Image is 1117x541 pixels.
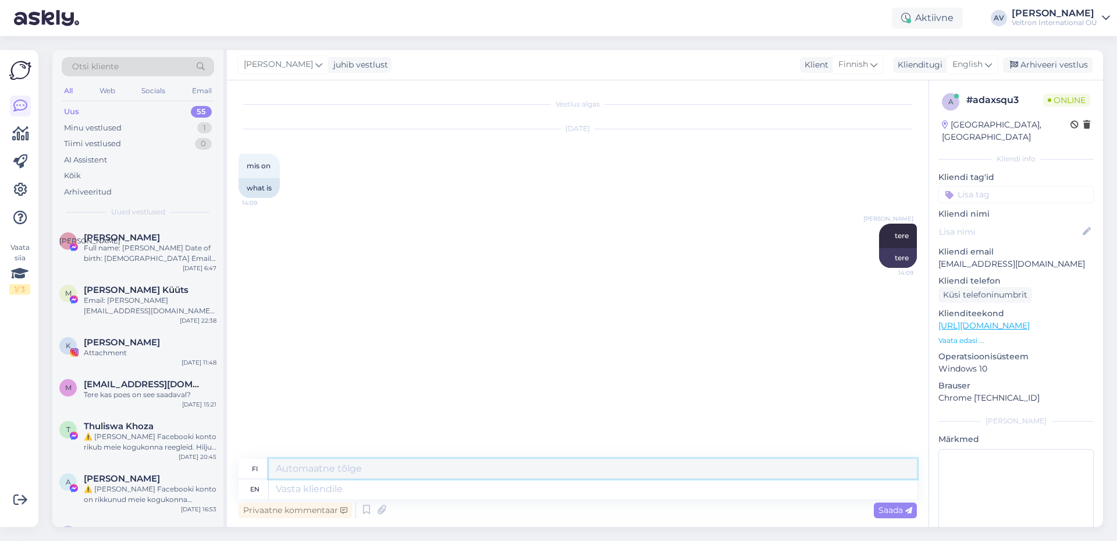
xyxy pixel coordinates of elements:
[84,295,216,316] div: Email: [PERSON_NAME][EMAIL_ADDRESS][DOMAIN_NAME] Date of birth: [DEMOGRAPHIC_DATA] Full name: [PE...
[939,225,1080,238] input: Lisa nimi
[64,170,81,182] div: Kõik
[244,58,313,71] span: [PERSON_NAME]
[938,335,1094,346] p: Vaata edasi ...
[948,97,954,106] span: a
[84,379,205,390] span: m.nommilo@gmail.com
[64,154,107,166] div: AI Assistent
[111,207,165,217] span: Uued vestlused
[84,421,154,432] span: Thuliswa Khoza
[942,119,1070,143] div: [GEOGRAPHIC_DATA], [GEOGRAPHIC_DATA]
[180,316,216,325] div: [DATE] 22:38
[895,231,909,240] span: tere
[197,122,212,134] div: 1
[195,138,212,150] div: 0
[938,433,1094,445] p: Märkmed
[239,99,917,109] div: Vestlus algas
[84,432,216,452] div: ⚠️ [PERSON_NAME] Facebooki konto rikub meie kogukonna reegleid. Hiljuti on meie süsteem saanud ka...
[1012,9,1097,18] div: [PERSON_NAME]
[893,59,942,71] div: Klienditugi
[84,337,160,348] span: Kristin Kerro
[9,59,31,82] img: Askly Logo
[952,58,983,71] span: English
[9,242,30,295] div: Vaata siia
[183,264,216,273] div: [DATE] 6:47
[938,246,1094,258] p: Kliendi email
[991,10,1007,26] div: AV
[1012,18,1097,27] div: Veltron International OÜ
[938,320,1030,331] a: [URL][DOMAIN_NAME]
[239,178,280,198] div: what is
[800,59,828,71] div: Klient
[191,106,212,118] div: 55
[84,285,188,295] span: Merle Küüts
[938,154,1094,164] div: Kliendi info
[247,161,271,170] span: mis on
[64,122,122,134] div: Minu vestlused
[1003,57,1093,73] div: Arhiveeri vestlus
[9,284,30,295] div: 1 / 3
[182,358,216,367] div: [DATE] 11:48
[66,341,71,350] span: K
[938,171,1094,183] p: Kliendi tag'id
[1043,94,1090,107] span: Online
[938,208,1094,220] p: Kliendi nimi
[139,83,168,98] div: Socials
[870,268,913,277] span: 14:09
[65,289,72,298] span: M
[66,425,70,434] span: T
[59,236,120,245] span: [PERSON_NAME]
[938,307,1094,320] p: Klienditeekond
[838,58,868,71] span: Finnish
[84,232,160,243] span: Яна Гуртовая
[72,61,119,73] span: Otsi kliente
[84,390,216,400] div: Tere kas poes on see saadaval?
[182,400,216,409] div: [DATE] 15:21
[250,479,259,499] div: en
[938,287,1032,303] div: Küsi telefoninumbrit
[966,93,1043,107] div: # adaxsqu3
[66,478,71,486] span: A
[97,83,118,98] div: Web
[938,392,1094,404] p: Chrome [TECHNICAL_ID]
[84,348,216,358] div: Attachment
[892,8,963,29] div: Aktiivne
[64,138,121,150] div: Tiimi vestlused
[1012,9,1110,27] a: [PERSON_NAME]Veltron International OÜ
[879,248,917,268] div: tere
[179,452,216,461] div: [DATE] 20:45
[65,383,72,392] span: m
[938,186,1094,203] input: Lisa tag
[84,243,216,264] div: Full name: [PERSON_NAME] Date of birth: [DEMOGRAPHIC_DATA] Email: [PERSON_NAME][EMAIL_ADDRESS][DO...
[863,214,913,223] span: [PERSON_NAME]
[190,83,214,98] div: Email
[938,380,1094,392] p: Brauser
[329,59,388,71] div: juhib vestlust
[84,526,160,536] span: Rait Kristal
[938,351,1094,363] p: Operatsioonisüsteem
[84,473,160,484] span: Abraham Fernando
[242,199,286,207] span: 14:09
[938,258,1094,270] p: [EMAIL_ADDRESS][DOMAIN_NAME]
[938,275,1094,287] p: Kliendi telefon
[239,503,352,518] div: Privaatne kommentaar
[62,83,75,98] div: All
[64,106,79,118] div: Uus
[239,123,917,134] div: [DATE]
[181,505,216,514] div: [DATE] 16:53
[938,416,1094,426] div: [PERSON_NAME]
[878,505,912,515] span: Saada
[938,363,1094,375] p: Windows 10
[252,459,258,479] div: fi
[84,484,216,505] div: ⚠️ [PERSON_NAME] Facebooki konto on rikkunud meie kogukonna standardeid. Meie süsteem on saanud p...
[64,186,112,198] div: Arhiveeritud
